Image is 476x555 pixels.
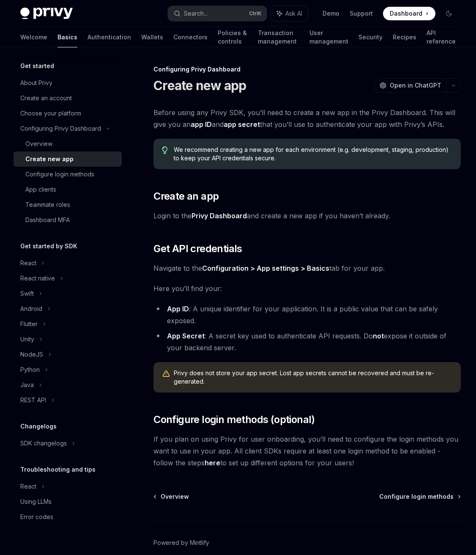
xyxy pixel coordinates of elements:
[174,369,452,386] span: Privy does not store your app secret. Lost app secrets cannot be recovered and must be re-generated.
[25,215,70,225] div: Dashboard MFA
[20,273,55,283] div: React native
[383,7,435,20] a: Dashboard
[20,319,38,329] div: Flutter
[191,212,247,220] a: Privy Dashboard
[20,464,96,475] h5: Troubleshooting and tips
[20,365,40,375] div: Python
[14,136,122,151] a: Overview
[162,146,168,154] svg: Tip
[168,6,267,21] button: Search...CtrlK
[14,212,122,228] a: Dashboard MFA
[20,421,57,431] h5: Changelogs
[153,65,461,74] div: Configuring Privy Dashboard
[153,433,461,469] span: If you plan on using Privy for user onboarding, you’ll need to configure the login methods you wa...
[25,200,70,210] div: Teammate roles
[14,197,122,212] a: Teammate roles
[153,262,461,274] span: Navigate to the tab for your app.
[57,27,77,47] a: Basics
[309,27,348,47] a: User management
[14,494,122,509] a: Using LLMs
[20,438,67,448] div: SDK changelogs
[20,512,53,522] div: Error codes
[20,124,101,134] div: Configuring Privy Dashboard
[285,9,302,18] span: Ask AI
[20,61,54,71] h5: Get started
[20,304,42,314] div: Android
[205,459,220,467] a: here
[393,27,416,47] a: Recipes
[153,78,246,93] h1: Create new app
[174,146,452,162] span: We recommend creating a new app for each environment (e.g. development, staging, production) to k...
[20,258,36,268] div: React
[14,509,122,525] a: Error codes
[358,27,383,47] a: Security
[153,330,461,354] li: : A secret key used to authenticate API requests. Do expose it outside of your backend server.
[224,120,260,129] strong: app secret
[162,370,170,378] svg: Warning
[88,27,131,47] a: Authentication
[20,27,47,47] a: Welcome
[153,303,461,327] li: : A unique identifier for your application. It is a public value that can be safely exposed.
[14,91,122,106] a: Create an account
[374,78,446,93] button: Open in ChatGPT
[442,7,456,20] button: Toggle dark mode
[25,169,94,179] div: Configure login methods
[350,9,373,18] a: Support
[20,78,52,88] div: About Privy
[202,264,329,273] a: Configuration > App settings > Basics
[390,9,422,18] span: Dashboard
[153,413,315,426] span: Configure login methods (optional)
[161,492,189,501] span: Overview
[25,139,52,149] div: Overview
[14,75,122,91] a: About Privy
[20,349,43,360] div: NodeJS
[141,27,163,47] a: Wallets
[184,8,208,19] div: Search...
[427,27,456,47] a: API reference
[20,380,34,390] div: Java
[153,210,461,222] span: Login to the and create a new app if you haven’t already.
[323,9,339,18] a: Demo
[20,497,52,507] div: Using LLMs
[25,184,56,195] div: App clients
[154,492,189,501] a: Overview
[14,151,122,167] a: Create new app
[153,107,461,130] span: Before using any Privy SDK, you’ll need to create a new app in the Privy Dashboard. This will giv...
[271,6,308,21] button: Ask AI
[167,332,205,340] strong: App Secret
[20,481,36,492] div: React
[14,106,122,121] a: Choose your platform
[14,167,122,182] a: Configure login methods
[25,154,74,164] div: Create new app
[14,182,122,197] a: App clients
[258,27,299,47] a: Transaction management
[20,395,46,405] div: REST API
[153,539,209,547] a: Powered by Mintlify
[167,305,189,313] strong: App ID
[379,492,460,501] a: Configure login methods
[20,108,81,118] div: Choose your platform
[249,10,262,17] span: Ctrl K
[20,8,73,19] img: dark logo
[191,120,212,129] strong: app ID
[379,492,454,501] span: Configure login methods
[373,332,384,340] strong: not
[20,241,77,251] h5: Get started by SDK
[20,334,34,344] div: Unity
[20,93,72,103] div: Create an account
[153,283,461,294] span: Here you’ll find your:
[390,81,441,90] span: Open in ChatGPT
[153,242,242,256] span: Get API credentials
[218,27,248,47] a: Policies & controls
[153,190,219,203] span: Create an app
[20,288,34,299] div: Swift
[173,27,208,47] a: Connectors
